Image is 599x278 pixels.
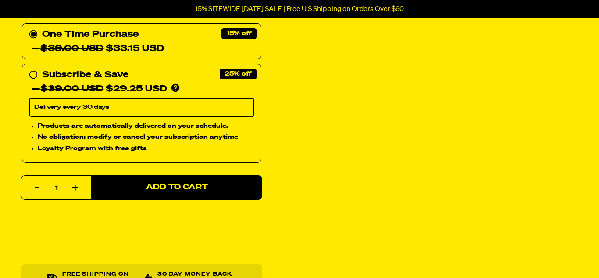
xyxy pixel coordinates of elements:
li: Products are automatically delivered on your schedule. [38,121,254,131]
select: Subscribe & Save —$39.00 USD$29.25 USD Products are automatically delivered on your schedule. No ... [29,98,254,117]
li: Loyalty Program with free gifts [38,144,254,154]
span: Add to Cart [146,184,208,191]
div: Subscribe & Save [42,68,128,82]
div: One Time Purchase [29,28,254,56]
div: — $33.15 USD [32,42,164,56]
li: No obligation: modify or cancel your subscription anytime [38,133,254,142]
del: $39.00 USD [40,85,103,94]
input: quantity [27,176,86,200]
del: $39.00 USD [40,44,103,53]
button: Add to Cart [91,175,262,200]
p: 15% SITEWIDE [DATE] SALE | Free U.S Shipping on Orders Over $60 [195,5,404,13]
div: — $29.25 USD [32,82,167,96]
